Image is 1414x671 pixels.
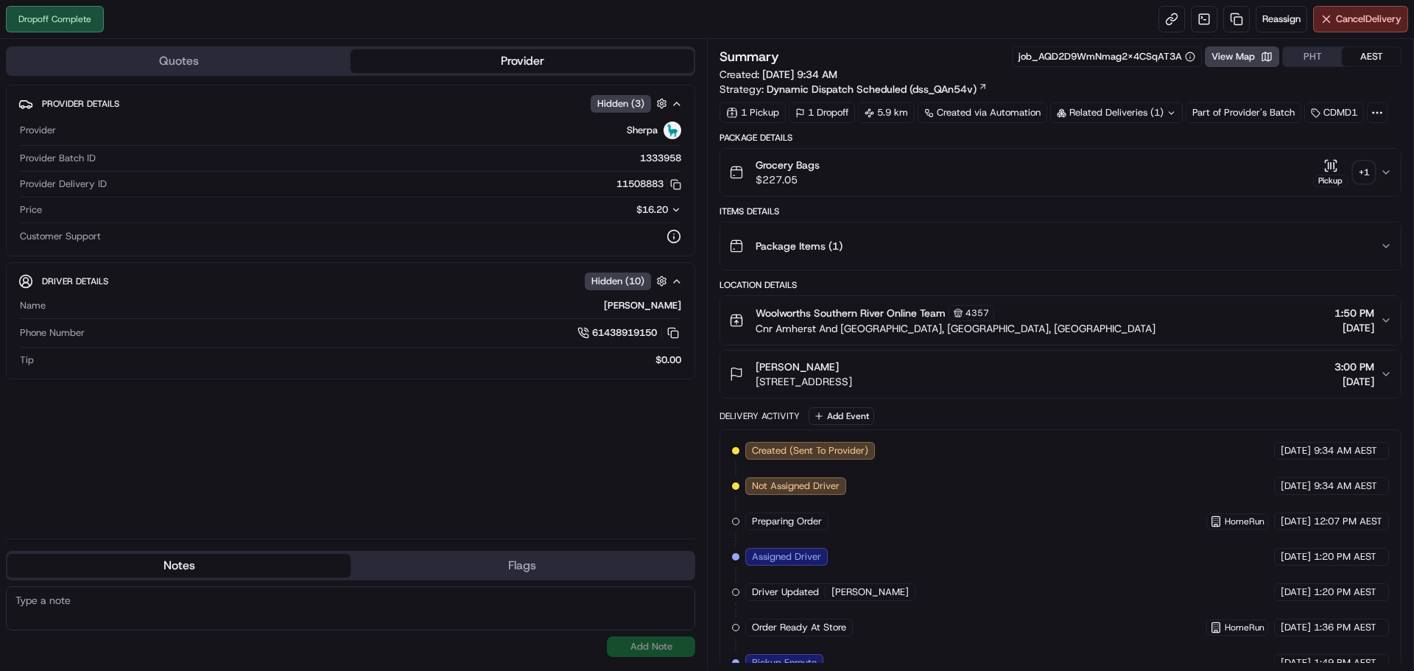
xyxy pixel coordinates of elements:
[1281,479,1311,493] span: [DATE]
[20,124,56,137] span: Provider
[858,102,915,123] div: 5.9 km
[720,82,988,96] div: Strategy:
[756,321,1156,336] span: Cnr Amherst And [GEOGRAPHIC_DATA], [GEOGRAPHIC_DATA], [GEOGRAPHIC_DATA]
[1342,47,1401,66] button: AEST
[1334,320,1374,335] span: [DATE]
[720,50,779,63] h3: Summary
[640,152,681,165] span: 1333958
[20,152,96,165] span: Provider Batch ID
[664,122,681,139] img: sherpa_logo.png
[1314,656,1376,670] span: 1:49 PM AEST
[1354,162,1374,183] div: + 1
[752,479,840,493] span: Not Assigned Driver
[756,306,946,320] span: Woolworths Southern River Online Team
[1281,586,1311,599] span: [DATE]
[1281,550,1311,563] span: [DATE]
[762,68,837,81] span: [DATE] 9:34 AM
[1262,13,1301,26] span: Reassign
[616,178,681,191] button: 11508883
[20,326,85,340] span: Phone Number
[7,554,351,577] button: Notes
[1225,516,1264,527] span: HomeRun
[720,351,1401,398] button: [PERSON_NAME][STREET_ADDRESS]3:00 PM[DATE]
[1314,479,1377,493] span: 9:34 AM AEST
[18,269,683,293] button: Driver DetailsHidden (10)
[752,515,822,528] span: Preparing Order
[1256,6,1307,32] button: Reassign
[351,554,694,577] button: Flags
[1314,515,1382,528] span: 12:07 PM AEST
[756,239,843,253] span: Package Items ( 1 )
[1334,374,1374,389] span: [DATE]
[831,586,909,599] span: [PERSON_NAME]
[1050,102,1183,123] div: Related Deliveries (1)
[752,621,846,634] span: Order Ready At Store
[1281,656,1311,670] span: [DATE]
[591,275,644,288] span: Hidden ( 10 )
[597,97,644,110] span: Hidden ( 3 )
[1225,622,1264,633] span: HomeRun
[585,272,671,290] button: Hidden (10)
[720,279,1401,291] div: Location Details
[1314,444,1377,457] span: 9:34 AM AEST
[1313,158,1374,187] button: Pickup+1
[1281,444,1311,457] span: [DATE]
[1019,50,1195,63] button: job_AQD2D9WmNmag2x4CSqAT3A
[767,82,977,96] span: Dynamic Dispatch Scheduled (dss_QAn54v)
[351,49,694,73] button: Provider
[592,326,657,340] span: 61438919150
[18,91,683,116] button: Provider DetailsHidden (3)
[552,203,681,217] button: $16.20
[720,296,1401,345] button: Woolworths Southern River Online Team4357Cnr Amherst And [GEOGRAPHIC_DATA], [GEOGRAPHIC_DATA], [G...
[1313,6,1408,32] button: CancelDelivery
[752,550,821,563] span: Assigned Driver
[20,178,107,191] span: Provider Delivery ID
[1334,306,1374,320] span: 1:50 PM
[720,102,786,123] div: 1 Pickup
[20,354,34,367] span: Tip
[1314,586,1376,599] span: 1:20 PM AEST
[20,203,42,217] span: Price
[20,230,101,243] span: Customer Support
[7,49,351,73] button: Quotes
[720,67,837,82] span: Created:
[1205,46,1279,67] button: View Map
[720,222,1401,270] button: Package Items (1)
[1336,13,1401,26] span: Cancel Delivery
[1304,102,1364,123] div: CDMD1
[1283,47,1342,66] button: PHT
[918,102,1047,123] a: Created via Automation
[52,299,681,312] div: [PERSON_NAME]
[720,132,1401,144] div: Package Details
[42,98,119,110] span: Provider Details
[720,410,800,422] div: Delivery Activity
[789,102,855,123] div: 1 Dropoff
[577,325,681,341] a: 61438919150
[756,172,820,187] span: $227.05
[720,205,1401,217] div: Items Details
[752,444,868,457] span: Created (Sent To Provider)
[720,149,1401,196] button: Grocery Bags$227.05Pickup+1
[1314,550,1376,563] span: 1:20 PM AEST
[756,359,839,374] span: [PERSON_NAME]
[809,407,874,425] button: Add Event
[1281,621,1311,634] span: [DATE]
[752,656,817,670] span: Pickup Enroute
[40,354,681,367] div: $0.00
[627,124,658,137] span: Sherpa
[1313,175,1348,187] div: Pickup
[767,82,988,96] a: Dynamic Dispatch Scheduled (dss_QAn54v)
[752,586,819,599] span: Driver Updated
[636,203,668,216] span: $16.20
[1334,359,1374,374] span: 3:00 PM
[20,299,46,312] span: Name
[591,94,671,113] button: Hidden (3)
[1314,621,1376,634] span: 1:36 PM AEST
[1281,515,1311,528] span: [DATE]
[1313,158,1348,187] button: Pickup
[965,307,989,319] span: 4357
[42,275,108,287] span: Driver Details
[756,374,852,389] span: [STREET_ADDRESS]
